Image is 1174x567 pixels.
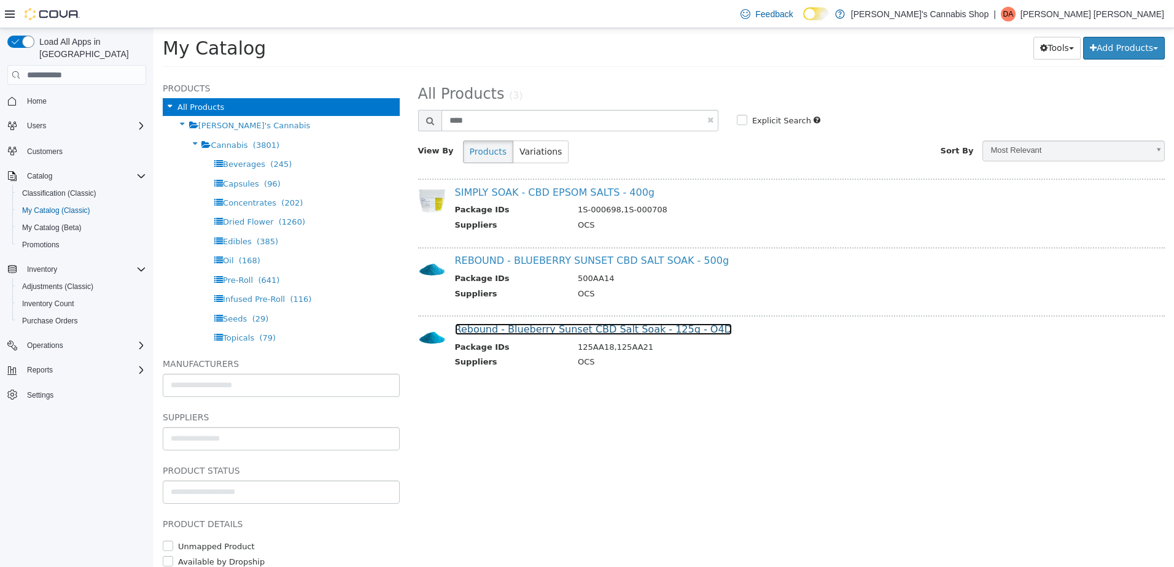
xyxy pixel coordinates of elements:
h5: Products [9,53,246,67]
th: Package IDs [301,175,415,191]
span: Operations [27,341,63,350]
label: Unmapped Product [21,512,101,525]
span: Dark Mode [803,20,804,21]
span: (79) [106,305,122,314]
span: (168) [85,228,107,237]
span: [PERSON_NAME]'s Cannabis [45,93,157,102]
img: 150 [265,159,292,187]
a: My Catalog (Beta) [17,220,87,235]
span: My Catalog [9,9,112,31]
button: Classification (Classic) [12,185,151,202]
th: Suppliers [301,191,415,206]
img: 150 [265,228,292,255]
span: Operations [22,338,146,353]
span: Classification (Classic) [17,186,146,201]
span: (385) [103,209,125,218]
label: Available by Dropship [21,528,111,540]
button: Customers [2,142,151,160]
a: Adjustments (Classic) [17,279,98,294]
th: Package IDs [301,313,415,328]
td: 500AA14 [415,244,984,260]
h5: Product Details [9,488,246,503]
span: All Products [265,57,351,74]
input: Dark Mode [803,7,829,20]
span: (202) [128,170,149,179]
span: Classification (Classic) [22,188,96,198]
span: (641) [104,247,126,256]
span: Reports [22,363,146,377]
span: Capsules [69,151,106,160]
a: Most Relevant [829,112,1011,133]
button: Inventory Count [12,295,151,312]
span: Adjustments (Classic) [17,279,146,294]
span: My Catalog (Classic) [17,203,146,218]
a: Home [22,94,52,109]
span: Load All Apps in [GEOGRAPHIC_DATA] [34,36,146,60]
span: Customers [22,143,146,158]
span: Cannabis [57,112,94,121]
button: Inventory [22,262,62,277]
button: Inventory [2,261,151,278]
span: Settings [22,387,146,403]
span: Purchase Orders [17,314,146,328]
button: Catalog [22,169,57,183]
a: My Catalog (Classic) [17,203,95,218]
span: Home [27,96,47,106]
a: REBOUND - BLUEBERRY SUNSET CBD SALT SOAK - 500g [301,226,576,238]
span: Oil [69,228,80,237]
span: Inventory Count [17,296,146,311]
span: Settings [27,390,53,400]
span: Inventory Count [22,299,74,309]
span: My Catalog (Classic) [22,206,90,215]
a: SIMPLY SOAK - CBD EPSOM SALTS - 400g [301,158,501,170]
button: Settings [2,386,151,404]
a: Customers [22,144,68,159]
button: Reports [2,361,151,379]
span: Users [22,118,146,133]
button: Home [2,92,151,110]
a: Promotions [17,237,64,252]
a: Inventory Count [17,296,79,311]
span: All Products [24,74,71,83]
span: Seeds [69,286,93,295]
span: (116) [136,266,158,276]
img: 150 [265,296,292,323]
a: Classification (Classic) [17,186,101,201]
span: Reports [27,365,53,375]
td: 125AA18,125AA21 [415,313,984,328]
label: Explicit Search [596,87,658,99]
span: Purchase Orders [22,316,78,326]
button: Users [22,118,51,133]
td: OCS [415,191,984,206]
td: OCS [415,328,984,343]
a: Feedback [736,2,798,26]
span: Pre-Roll [69,247,99,256]
span: Dried Flower [69,189,120,198]
a: Purchase Orders [17,314,83,328]
span: (96) [111,151,127,160]
span: DA [1003,7,1013,21]
button: Add Products [930,9,1011,31]
span: Edibles [69,209,98,218]
p: | [993,7,996,21]
span: View By [265,118,300,127]
span: Promotions [17,237,146,252]
span: My Catalog (Beta) [17,220,146,235]
button: Operations [2,337,151,354]
span: Most Relevant [830,113,995,132]
span: Customers [27,147,63,156]
span: (3801) [99,112,126,121]
span: Feedback [755,8,793,20]
button: Users [2,117,151,134]
p: [PERSON_NAME]'s Cannabis Shop [851,7,989,21]
span: Concentrates [69,170,123,179]
span: Infused Pre-Roll [69,266,131,276]
span: Beverages [69,131,112,141]
button: Variations [359,112,415,135]
td: 1S-000698,1S-000708 [415,175,984,191]
button: Adjustments (Classic) [12,278,151,295]
button: Reports [22,363,58,377]
span: Users [27,121,46,131]
button: My Catalog (Classic) [12,202,151,219]
span: Inventory [22,262,146,277]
